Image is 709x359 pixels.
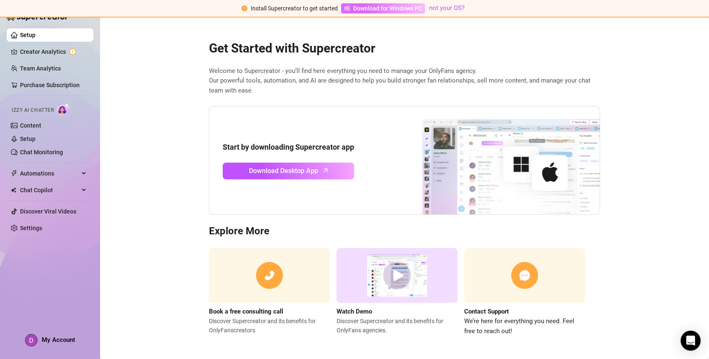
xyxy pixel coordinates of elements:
[241,5,247,11] span: exclamation-circle
[464,316,585,336] span: We’re here for everything you need. Feel free to reach out!
[11,187,16,193] img: Chat Copilot
[20,122,41,129] a: Content
[209,248,330,303] img: consulting call
[25,334,37,346] img: ACg8ocKbUWBe3NrRVMr35LRxKYdtg4VXOgw62YrTIe0IZSy2XKU-Vg=s96-c
[20,82,80,88] a: Purchase Subscription
[353,4,422,13] span: Download for Windows PC
[20,183,79,197] span: Chat Copilot
[321,166,330,175] span: arrow-up
[12,106,54,114] span: Izzy AI Chatter
[464,308,509,315] strong: Contact Support
[464,248,585,303] img: contact support
[20,167,79,180] span: Automations
[209,66,600,96] span: Welcome to Supercreator - you’ll find here everything you need to manage your OnlyFans agency. Ou...
[341,3,425,13] a: Download for Windows PC
[209,40,600,56] h2: Get Started with Supercreator
[42,336,75,344] span: My Account
[251,5,338,12] span: Install Supercreator to get started
[344,5,350,11] span: windows
[337,316,458,335] span: Discover Supercreator and its benefits for OnlyFans agencies.
[223,143,354,151] strong: Start by downloading Supercreator app
[209,248,330,336] a: Book a free consulting callDiscover Supercreator and its benefits for OnlyFanscreators
[209,225,600,238] h3: Explore More
[249,166,318,176] span: Download Desktop App
[20,45,87,58] a: Creator Analytics exclamation-circle
[223,163,354,179] a: Download Desktop Apparrow-up
[209,316,330,335] span: Discover Supercreator and its benefits for OnlyFans creators
[57,103,70,115] img: AI Chatter
[681,331,701,351] div: Open Intercom Messenger
[11,170,18,177] span: thunderbolt
[20,149,63,156] a: Chat Monitoring
[20,208,76,215] a: Discover Viral Videos
[20,225,42,231] a: Settings
[391,106,600,215] img: download app
[337,248,458,303] img: supercreator demo
[337,308,372,315] strong: Watch Demo
[20,65,61,72] a: Team Analytics
[209,308,283,315] strong: Book a free consulting call
[20,32,35,38] a: Setup
[337,248,458,336] a: Watch DemoDiscover Supercreator and its benefits for OnlyFans agencies.
[20,136,35,142] a: Setup
[429,4,465,12] a: not your OS?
